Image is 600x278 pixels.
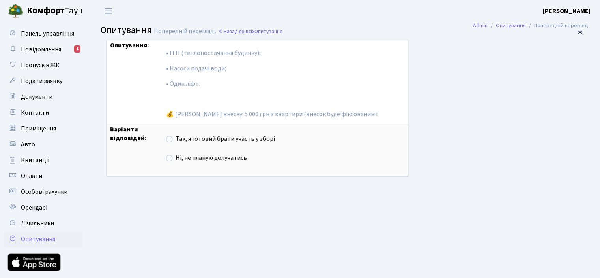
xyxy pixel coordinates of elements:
a: Контакти [4,105,83,121]
label: Так, я готовий брати участь у зборі [176,134,275,144]
a: Опитування [4,231,83,247]
span: Подати заявку [21,77,62,85]
span: Оплати [21,172,42,180]
span: Авто [21,140,35,149]
span: Попередній перегляд . [154,27,216,36]
a: Опитування [496,21,526,30]
a: Особові рахунки [4,184,83,200]
a: Повідомлення1 [4,42,83,57]
a: Лічильники [4,216,83,231]
a: Авто [4,136,83,152]
img: logo.png [8,3,24,19]
a: Пропуск в ЖК [4,57,83,73]
span: Таун [27,4,83,18]
span: Панель управління [21,29,74,38]
a: Admin [473,21,488,30]
strong: Варіанти відповідей: [110,125,147,143]
nav: breadcrumb [461,17,600,34]
p: • ІТП (теплопостачання будинку); [166,49,405,58]
span: Приміщення [21,124,56,133]
span: Повідомлення [21,45,61,54]
span: Документи [21,93,52,101]
a: Орендарі [4,200,83,216]
a: Квитанції [4,152,83,168]
label: Ні, не планую долучатись [176,153,247,163]
span: Опитування [21,235,55,244]
b: [PERSON_NAME] [543,7,591,15]
button: Переключити навігацію [99,4,118,17]
span: Квитанції [21,156,50,165]
strong: Опитування: [110,41,149,50]
div: 1 [74,45,80,53]
p: • Один ліфт. [166,79,405,89]
span: Пропуск в ЖК [21,61,60,70]
a: Подати заявку [4,73,83,89]
b: Комфорт [27,4,65,17]
a: Оплати [4,168,83,184]
a: Документи [4,89,83,105]
a: Приміщення [4,121,83,136]
span: Опитування [254,28,282,35]
span: Опитування [101,23,152,37]
li: Попередній перегляд [526,21,588,30]
a: [PERSON_NAME] [543,6,591,16]
p: • Насоси подачі води; [166,64,405,73]
span: Лічильники [21,219,54,228]
a: Назад до всіхОпитування [218,28,282,35]
span: Контакти [21,108,49,117]
span: Особові рахунки [21,187,67,196]
p: 💰 [PERSON_NAME] внеску: 5 000 грн з квартири (внесок буде фіксованим і одноразовим) [166,110,405,128]
a: Панель управління [4,26,83,42]
span: Орендарі [21,203,47,212]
